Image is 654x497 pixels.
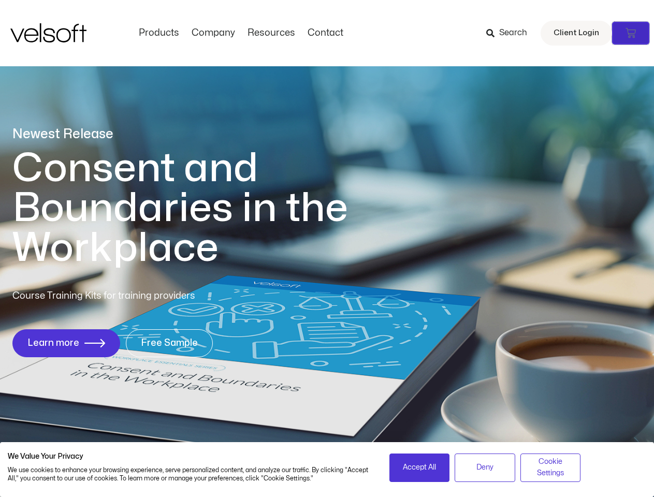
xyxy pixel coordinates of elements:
p: Newest Release [12,125,390,143]
h2: We Value Your Privacy [8,452,374,461]
span: Cookie Settings [527,456,574,479]
button: Accept all cookies [389,454,450,482]
h1: Consent and Boundaries in the Workplace [12,149,390,268]
a: Search [486,24,534,42]
span: Deny [476,462,493,473]
span: Client Login [554,26,599,40]
a: ProductsMenu Toggle [133,27,185,39]
nav: Menu [133,27,350,39]
span: Free Sample [141,338,198,348]
a: Client Login [541,21,612,46]
a: CompanyMenu Toggle [185,27,241,39]
button: Adjust cookie preferences [520,454,581,482]
a: ContactMenu Toggle [301,27,350,39]
span: Search [499,26,527,40]
span: Accept All [403,462,436,473]
img: Velsoft Training Materials [10,23,86,42]
span: Learn more [27,338,79,348]
p: We use cookies to enhance your browsing experience, serve personalized content, and analyze our t... [8,465,374,483]
a: Free Sample [126,329,213,357]
a: Learn more [12,329,120,357]
button: Deny all cookies [455,454,515,482]
a: ResourcesMenu Toggle [241,27,301,39]
p: Course Training Kits for training providers [12,289,270,303]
